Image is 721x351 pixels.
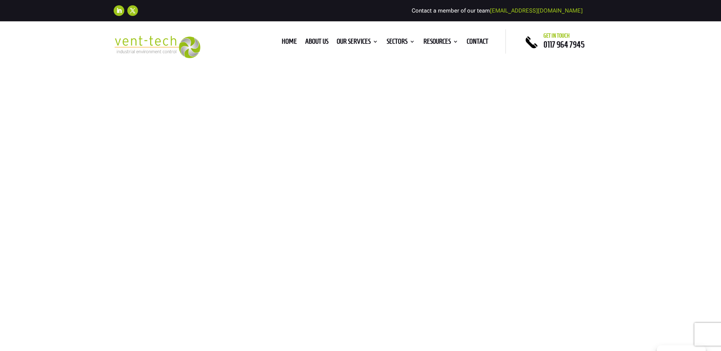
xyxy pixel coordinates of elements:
[467,39,488,47] a: Contact
[412,7,583,14] span: Contact a member of our team
[114,5,124,16] a: Follow on LinkedIn
[337,39,378,47] a: Our Services
[490,7,583,14] a: [EMAIL_ADDRESS][DOMAIN_NAME]
[127,5,138,16] a: Follow on X
[282,39,297,47] a: Home
[305,39,328,47] a: About us
[423,39,458,47] a: Resources
[544,33,570,39] span: Get in touch
[387,39,415,47] a: Sectors
[114,36,201,58] img: 2023-09-27T08_35_16.549ZVENT-TECH---Clear-background
[544,40,585,49] a: 0117 964 7945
